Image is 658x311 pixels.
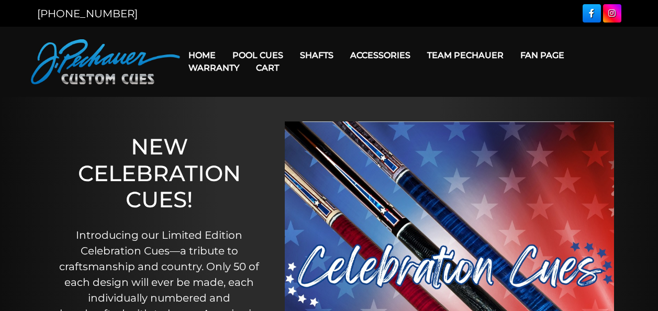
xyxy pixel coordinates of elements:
a: Warranty [180,54,248,81]
a: Pool Cues [224,42,292,69]
a: [PHONE_NUMBER] [37,7,138,20]
h1: NEW CELEBRATION CUES! [54,134,264,213]
a: Team Pechauer [419,42,512,69]
a: Shafts [292,42,342,69]
a: Accessories [342,42,419,69]
a: Home [180,42,224,69]
img: Pechauer Custom Cues [31,39,180,84]
a: Cart [248,54,287,81]
a: Fan Page [512,42,573,69]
